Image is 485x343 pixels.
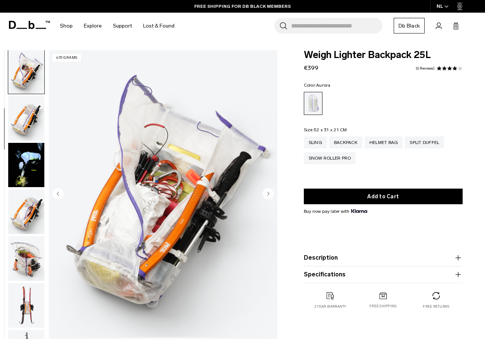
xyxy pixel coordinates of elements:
span: 52 x 31 x 21 CM [314,127,347,132]
img: Weigh Lighter Backpack 25L Aurora [8,143,44,187]
span: Weigh Lighter Backpack 25L [304,50,463,60]
button: Weigh_Lighter_Backpack_25L_8.png [8,283,45,328]
a: Lost & Found [143,13,174,39]
img: Weigh_Lighter_Backpack_25L_8.png [8,283,44,328]
li: 5 / 18 [49,52,277,337]
span: Buy now pay later with [304,208,367,215]
a: Backpack [329,137,362,148]
a: Db Black [394,18,425,33]
p: 470 grams [53,54,81,62]
nav: Main Navigation [54,13,180,39]
button: Weigh_Lighter_Backpack_25L_7.png [8,236,45,281]
legend: Color: [304,83,331,87]
a: Explore [84,13,102,39]
button: Previous slide [53,188,64,201]
span: €399 [304,64,318,71]
button: Description [304,253,463,262]
button: Weigh Lighter Backpack 25L Aurora [8,142,45,188]
a: Split Duffel [405,137,444,148]
a: FREE SHIPPING FOR DB BLACK MEMBERS [194,3,291,10]
a: Shop [60,13,73,39]
button: Weigh_Lighter_Backpack_25L_5.png [8,96,45,141]
p: Free shipping [369,304,397,309]
button: Specifications [304,270,463,279]
img: Weigh_Lighter_Backpack_25L_4.png [8,49,44,94]
img: Weigh_Lighter_Backpack_25L_6.png [8,189,44,234]
p: 2 year warranty [314,304,346,309]
a: Sling [304,137,327,148]
a: Aurora [304,92,322,115]
a: 6 reviews [416,67,435,70]
span: Aurora [316,83,331,88]
button: Next slide [262,188,274,201]
a: Helmet Bag [365,137,403,148]
a: Support [113,13,132,39]
legend: Size: [304,128,347,132]
button: Add to Cart [304,189,463,204]
button: Weigh_Lighter_Backpack_25L_4.png [8,49,45,94]
img: Weigh_Lighter_Backpack_25L_7.png [8,236,44,281]
img: {"height" => 20, "alt" => "Klarna"} [351,209,367,213]
a: Snow Roller Pro [304,152,356,164]
button: Weigh_Lighter_Backpack_25L_6.png [8,189,45,234]
img: Weigh_Lighter_Backpack_25L_5.png [8,96,44,141]
img: Weigh_Lighter_Backpack_25L_4.png [49,52,277,337]
p: Free returns [423,304,449,309]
